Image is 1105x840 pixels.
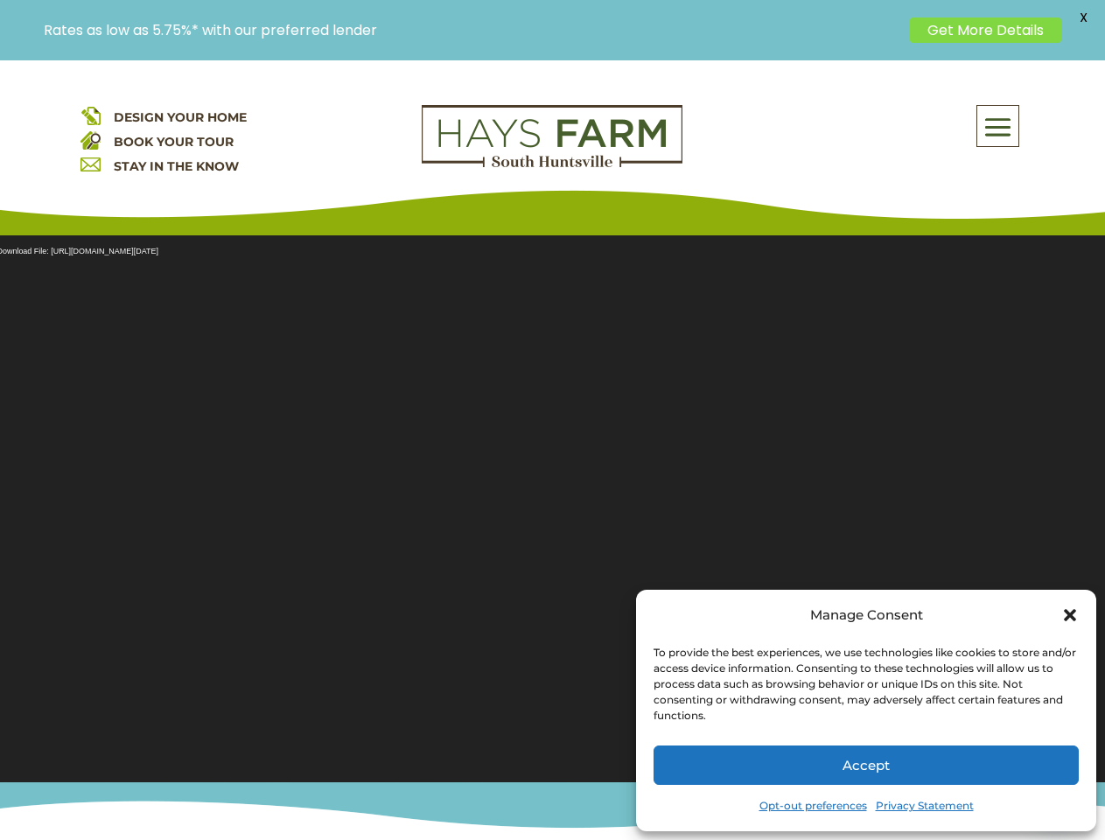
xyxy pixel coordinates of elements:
a: Opt-out preferences [759,794,867,818]
img: design your home [80,105,101,125]
span: X [1070,4,1096,31]
a: STAY IN THE KNOW [114,158,239,174]
img: book your home tour [80,129,101,150]
div: To provide the best experiences, we use technologies like cookies to store and/or access device i... [654,645,1077,724]
button: Accept [654,745,1079,785]
a: Get More Details [910,17,1061,43]
a: DESIGN YOUR HOME [114,109,247,125]
img: Logo [422,105,682,168]
a: hays farm homes huntsville development [422,156,682,171]
div: Manage Consent [810,603,923,627]
p: Rates as low as 5.75%* with our preferred lender [44,22,901,38]
div: Close dialog [1061,606,1079,624]
a: BOOK YOUR TOUR [114,134,234,150]
a: Privacy Statement [876,794,974,818]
